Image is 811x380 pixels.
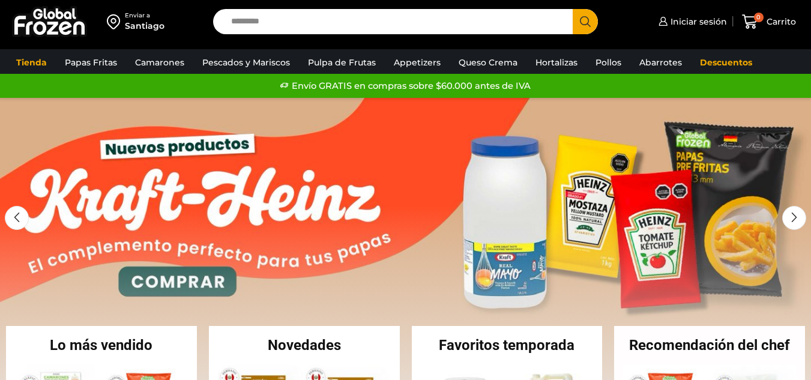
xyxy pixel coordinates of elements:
a: Iniciar sesión [656,10,727,34]
h2: Lo más vendido [6,338,197,352]
a: Hortalizas [529,51,583,74]
a: 0 Carrito [739,8,799,36]
h2: Novedades [209,338,400,352]
div: Previous slide [5,206,29,230]
a: Pulpa de Frutas [302,51,382,74]
h2: Recomendación del chef [614,338,805,352]
button: Search button [573,9,598,34]
a: Queso Crema [453,51,523,74]
a: Tienda [10,51,53,74]
div: Next slide [782,206,806,230]
a: Pescados y Mariscos [196,51,296,74]
a: Papas Fritas [59,51,123,74]
h2: Favoritos temporada [412,338,603,352]
img: address-field-icon.svg [107,11,125,32]
div: Santiago [125,20,164,32]
a: Descuentos [694,51,758,74]
div: Enviar a [125,11,164,20]
a: Camarones [129,51,190,74]
a: Abarrotes [633,51,688,74]
a: Pollos [589,51,627,74]
span: Carrito [764,16,796,28]
span: 0 [754,13,764,22]
a: Appetizers [388,51,447,74]
span: Iniciar sesión [668,16,727,28]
